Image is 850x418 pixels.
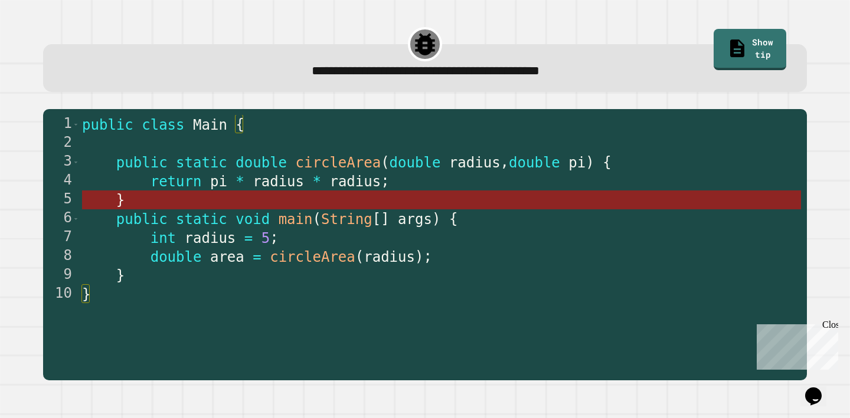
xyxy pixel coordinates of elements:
[116,154,168,171] span: public
[270,249,355,265] span: circleArea
[43,115,80,134] div: 1
[449,154,501,171] span: radius
[116,211,168,228] span: public
[151,173,202,190] span: return
[5,5,81,75] div: Chat with us now!Close
[73,115,79,134] span: Toggle code folding, rows 1 through 10
[82,117,133,133] span: public
[151,230,176,246] span: int
[398,211,432,228] span: args
[151,249,202,265] span: double
[142,117,184,133] span: class
[43,247,80,266] div: 8
[509,154,560,171] span: double
[364,249,415,265] span: radius
[296,154,381,171] span: circleArea
[43,153,80,172] div: 3
[43,134,80,153] div: 2
[43,228,80,247] div: 7
[714,29,786,70] a: Show tip
[329,173,381,190] span: radius
[390,154,441,171] span: double
[752,320,838,370] iframe: chat widget
[321,211,372,228] span: String
[210,173,227,190] span: pi
[210,249,244,265] span: area
[244,230,253,246] span: =
[176,211,227,228] span: static
[568,154,586,171] span: pi
[800,371,838,406] iframe: chat widget
[253,249,261,265] span: =
[43,285,80,304] div: 10
[185,230,236,246] span: radius
[43,172,80,190] div: 4
[261,230,270,246] span: 5
[193,117,227,133] span: Main
[176,154,227,171] span: static
[236,154,287,171] span: double
[43,266,80,285] div: 9
[43,209,80,228] div: 6
[236,211,270,228] span: void
[43,190,80,209] div: 5
[73,209,79,228] span: Toggle code folding, rows 6 through 9
[73,153,79,172] span: Toggle code folding, rows 3 through 5
[279,211,313,228] span: main
[253,173,304,190] span: radius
